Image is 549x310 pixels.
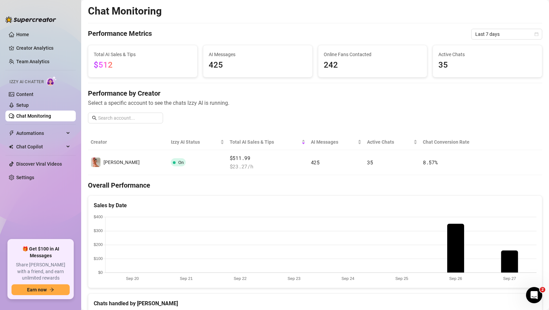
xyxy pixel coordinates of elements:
span: Chat Copilot [16,141,64,152]
h2: Chat Monitoring [88,5,162,18]
a: Creator Analytics [16,43,70,53]
span: Active Chats [438,51,536,58]
a: Settings [16,175,34,180]
span: search [92,116,97,120]
th: Creator [88,134,168,150]
span: Last 7 days [475,29,538,39]
iframe: Intercom live chat [526,287,542,303]
span: Share [PERSON_NAME] with a friend, and earn unlimited rewards [12,262,70,282]
th: AI Messages [308,134,364,150]
th: Active Chats [364,134,420,150]
span: AI Messages [311,138,356,146]
span: Earn now [27,287,47,292]
span: Total AI Sales & Tips [94,51,192,58]
span: Select a specific account to see the chats Izzy AI is running. [88,99,542,107]
span: 425 [311,159,320,166]
span: Active Chats [367,138,412,146]
div: Chats handled by [PERSON_NAME] [94,299,536,308]
span: Automations [16,128,64,139]
span: calendar [534,32,539,36]
th: Chat Conversion Rate [420,134,497,150]
span: $512 [94,60,113,70]
span: arrow-right [49,287,54,292]
span: 242 [324,59,422,72]
span: On [178,160,184,165]
a: Discover Viral Videos [16,161,62,167]
a: Chat Monitoring [16,113,51,119]
span: 425 [209,59,307,72]
div: Sales by Date [94,201,536,210]
h4: Performance by Creator [88,89,542,98]
a: Content [16,92,33,97]
span: $511.99 [230,154,305,162]
a: Setup [16,102,29,108]
span: Total AI Sales & Tips [230,138,300,146]
span: 🎁 Get $100 in AI Messages [12,246,70,259]
img: Chat Copilot [9,144,13,149]
img: holly [91,158,100,167]
h4: Overall Performance [88,181,542,190]
img: AI Chatter [46,76,57,86]
th: Izzy AI Status [168,134,227,150]
span: [PERSON_NAME] [104,160,140,165]
span: AI Messages [209,51,307,58]
span: Izzy AI Status [171,138,219,146]
span: Online Fans Contacted [324,51,422,58]
span: Izzy AI Chatter [9,79,44,85]
img: logo-BBDzfeDw.svg [5,16,56,23]
input: Search account... [98,114,159,122]
h4: Performance Metrics [88,29,152,40]
span: thunderbolt [9,130,14,136]
button: Earn nowarrow-right [12,284,70,295]
span: 2 [540,287,545,292]
th: Total AI Sales & Tips [227,134,308,150]
a: Home [16,32,29,37]
span: 35 [367,159,373,166]
span: 35 [438,59,536,72]
a: Team Analytics [16,59,49,64]
span: 8.57 % [423,159,438,166]
span: $ 23.27 /h [230,163,305,171]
